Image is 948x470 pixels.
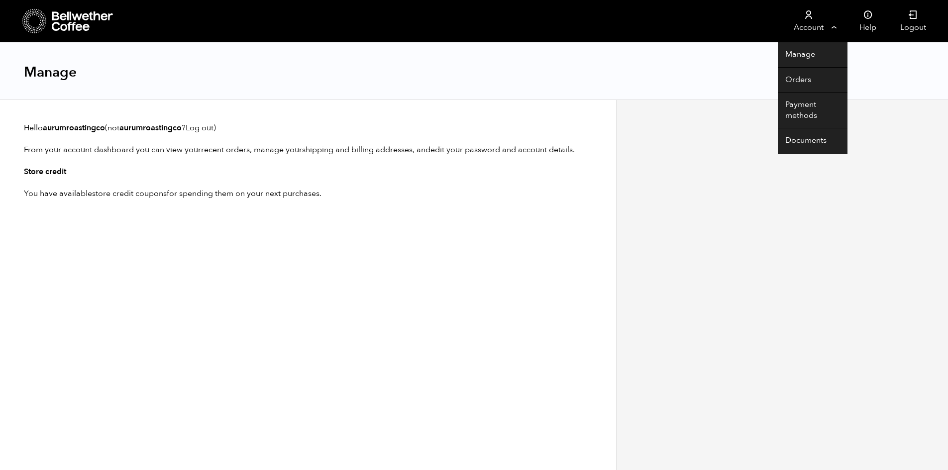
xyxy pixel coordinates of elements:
a: Documents [778,128,847,154]
h1: Manage [24,63,77,81]
a: store credit coupons [92,188,167,199]
a: Manage [778,42,847,68]
a: shipping and billing addresses [302,144,413,155]
p: You have available for spending them on your next purchases. [24,188,592,199]
a: Orders [778,68,847,93]
p: Hello (not ? ) [24,122,592,134]
strong: aurumroastingco [43,122,105,133]
a: Log out [186,122,213,133]
strong: aurumroastingco [119,122,182,133]
h3: Store credit [24,166,592,178]
a: edit your password and account details [430,144,573,155]
p: From your account dashboard you can view your , manage your , and . [24,144,592,156]
a: Payment methods [778,93,847,128]
a: recent orders [201,144,250,155]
